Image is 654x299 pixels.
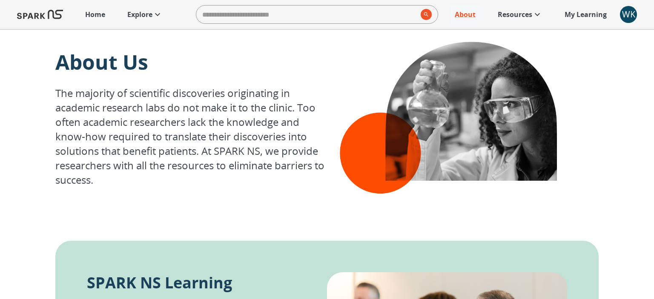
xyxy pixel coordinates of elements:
[498,9,532,20] p: Resources
[55,86,327,187] p: The majority of scientific discoveries originating in academic research labs do not make it to th...
[450,5,480,24] a: About
[417,6,432,23] button: search
[455,9,476,20] p: About
[127,9,152,20] p: Explore
[493,5,547,24] a: Resources
[17,4,63,25] img: Logo of SPARK at Stanford
[565,9,607,20] p: My Learning
[123,5,167,24] a: Explore
[81,5,109,24] a: Home
[55,48,327,76] p: About Us
[85,9,105,20] p: Home
[560,5,611,24] a: My Learning
[87,272,232,293] p: SPARK NS Learning
[620,6,637,23] button: account of current user
[620,6,637,23] div: WK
